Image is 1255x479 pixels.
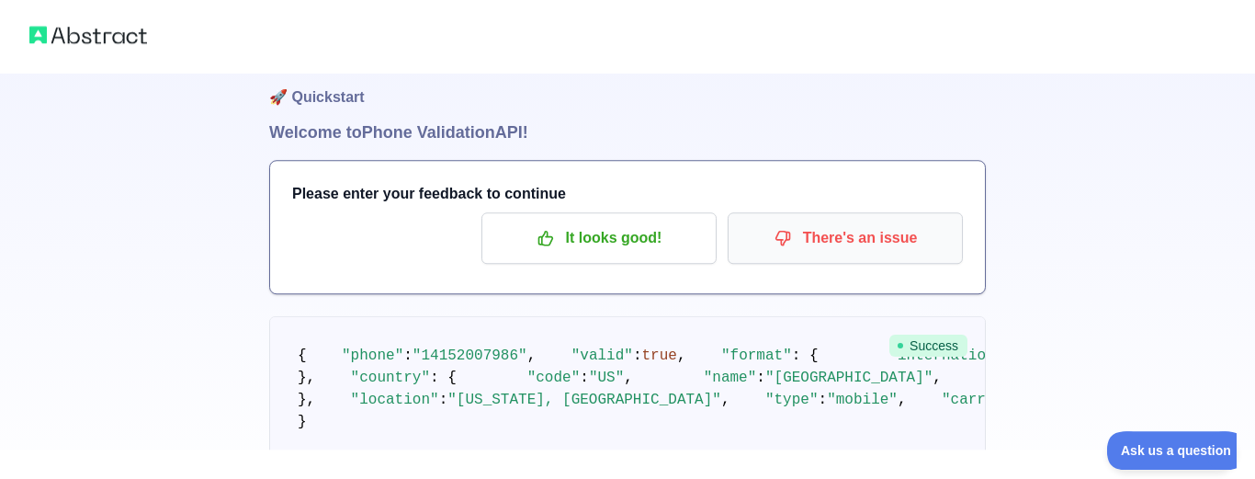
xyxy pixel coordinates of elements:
[888,348,1021,364] span: "international"
[819,392,828,408] span: :
[633,348,642,364] span: :
[756,370,765,386] span: :
[351,392,439,408] span: "location"
[292,183,963,205] h3: Please enter your feedback to continue
[741,222,949,254] p: There's an issue
[527,348,537,364] span: ,
[580,370,589,386] span: :
[827,392,898,408] span: "mobile"
[269,50,986,120] h1: 🚀 Quickstart
[481,212,717,264] button: It looks good!
[1107,431,1237,470] iframe: Toggle Customer Support
[589,370,624,386] span: "US"
[728,212,963,264] button: There's an issue
[765,370,933,386] span: "[GEOGRAPHIC_DATA]"
[624,370,633,386] span: ,
[704,370,757,386] span: "name"
[269,120,986,145] h1: Welcome to Phone Validation API!
[351,370,430,386] span: "country"
[571,348,633,364] span: "valid"
[439,392,448,408] span: :
[677,348,686,364] span: ,
[430,370,457,386] span: : {
[495,222,703,254] p: It looks good!
[642,348,677,364] span: true
[942,392,1021,408] span: "carrier"
[721,392,730,408] span: ,
[413,348,527,364] span: "14152007986"
[792,348,819,364] span: : {
[403,348,413,364] span: :
[447,392,721,408] span: "[US_STATE], [GEOGRAPHIC_DATA]"
[933,370,942,386] span: ,
[721,348,792,364] span: "format"
[765,392,819,408] span: "type"
[527,370,581,386] span: "code"
[29,22,147,48] img: Abstract logo
[298,348,307,364] span: {
[898,392,907,408] span: ,
[342,348,403,364] span: "phone"
[889,335,967,357] span: Success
